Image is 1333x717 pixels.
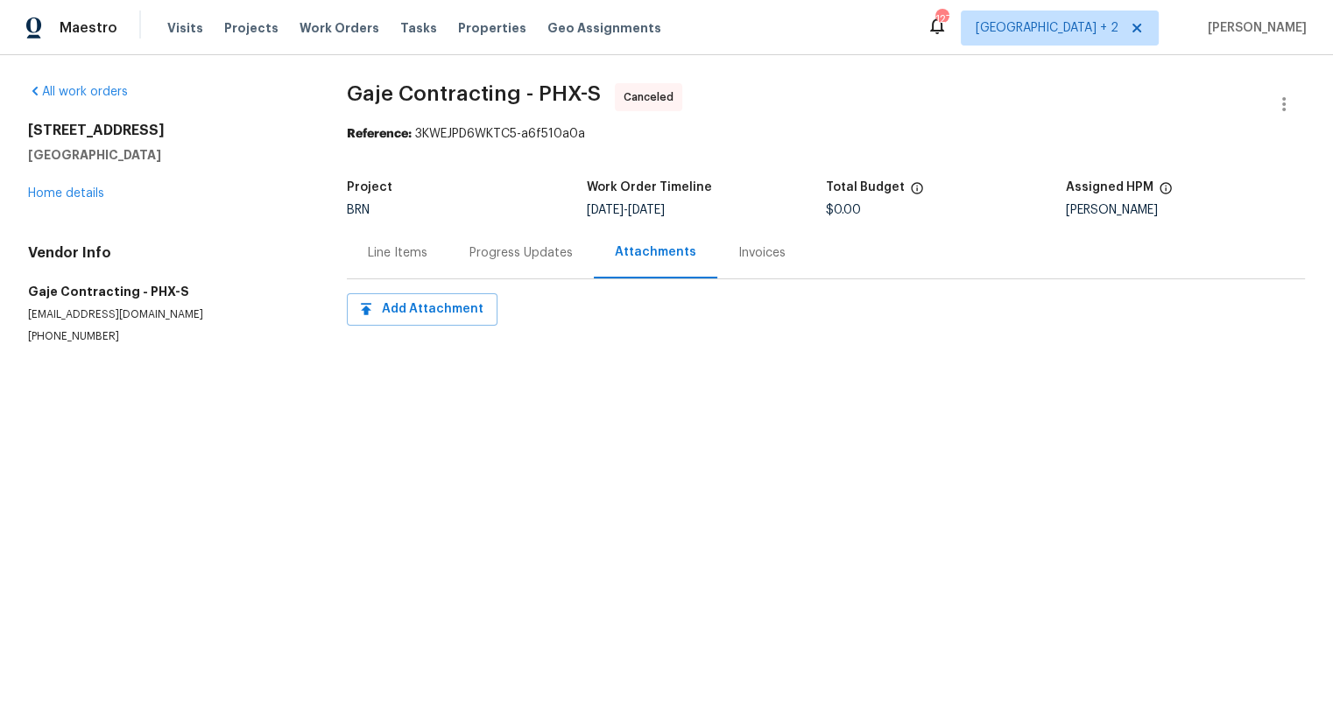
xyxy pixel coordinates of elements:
[624,88,681,106] span: Canceled
[826,204,861,216] span: $0.00
[347,293,497,326] button: Add Attachment
[347,83,601,104] span: Gaje Contracting - PHX-S
[300,19,379,37] span: Work Orders
[28,329,305,344] p: [PHONE_NUMBER]
[28,307,305,322] p: [EMAIL_ADDRESS][DOMAIN_NAME]
[910,181,924,204] span: The total cost of line items that have been proposed by Opendoor. This sum includes line items th...
[167,19,203,37] span: Visits
[28,283,305,300] h5: Gaje Contracting - PHX-S
[28,244,305,262] h4: Vendor Info
[738,244,786,262] div: Invoices
[28,86,128,98] a: All work orders
[347,204,370,216] span: BRN
[347,128,412,140] b: Reference:
[587,181,712,193] h5: Work Order Timeline
[28,122,305,139] h2: [STREET_ADDRESS]
[935,11,948,28] div: 127
[28,146,305,164] h5: [GEOGRAPHIC_DATA]
[1066,204,1306,216] div: [PERSON_NAME]
[587,204,624,216] span: [DATE]
[587,204,665,216] span: -
[615,243,696,261] div: Attachments
[458,19,526,37] span: Properties
[347,181,392,193] h5: Project
[368,244,427,262] div: Line Items
[469,244,573,262] div: Progress Updates
[1201,19,1307,37] span: [PERSON_NAME]
[976,19,1118,37] span: [GEOGRAPHIC_DATA] + 2
[826,181,905,193] h5: Total Budget
[628,204,665,216] span: [DATE]
[347,125,1305,143] div: 3KWEJPD6WKTC5-a6f510a0a
[28,187,104,200] a: Home details
[361,299,483,320] span: Add Attachment
[1066,181,1153,193] h5: Assigned HPM
[400,22,437,34] span: Tasks
[60,19,117,37] span: Maestro
[547,19,661,37] span: Geo Assignments
[224,19,279,37] span: Projects
[1159,181,1173,204] span: The hpm assigned to this work order.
